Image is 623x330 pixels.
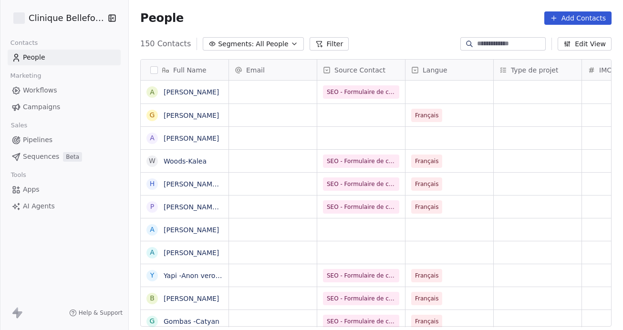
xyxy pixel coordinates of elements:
span: Français [415,271,438,280]
span: Contacts [6,36,42,50]
span: Français [415,111,438,120]
a: [PERSON_NAME] [164,226,219,234]
span: SEO - Formulaire de contact [327,294,395,303]
div: g [150,110,155,120]
a: [PERSON_NAME] [164,112,219,119]
a: Gombas -Catyan [164,318,219,325]
div: Langue [405,60,493,80]
div: A [150,225,155,235]
div: grid [141,81,229,327]
span: Français [415,294,438,303]
div: B [150,293,155,303]
div: Type de projet [494,60,581,80]
div: G [150,316,155,326]
a: Apps [8,182,121,197]
span: Sequences [23,152,59,162]
button: Clinique Bellefontaine [11,10,102,26]
a: Campaigns [8,99,121,115]
span: IMC [599,65,612,75]
span: Sales [7,118,31,133]
div: Email [229,60,317,80]
button: Add Contacts [544,11,612,25]
span: Français [415,202,438,212]
div: Source Contact [317,60,405,80]
div: A [150,247,155,258]
span: Beta [63,152,82,162]
a: [PERSON_NAME] [164,134,219,142]
span: Marketing [6,69,45,83]
a: [PERSON_NAME] [164,249,219,257]
button: Edit View [558,37,612,51]
span: People [140,11,184,25]
span: Help & Support [79,309,123,317]
div: W [149,156,156,166]
span: Segments: [218,39,254,49]
span: SEO - Formulaire de contact [327,202,395,212]
a: Workflows [8,82,121,98]
span: Clinique Bellefontaine [29,12,105,24]
a: [PERSON_NAME]-[PERSON_NAME] [164,180,277,188]
span: Source Contact [334,65,385,75]
a: Woods-Kalea [164,157,207,165]
span: Campaigns [23,102,60,112]
div: Full Name [141,60,228,80]
span: SEO - Formulaire de contact [327,271,395,280]
span: People [23,52,45,62]
a: [PERSON_NAME] [164,295,219,302]
span: Apps [23,185,40,195]
div: H [150,179,155,189]
button: Filter [310,37,349,51]
div: P [150,202,154,212]
span: Pipelines [23,135,52,145]
a: Help & Support [69,309,123,317]
a: SequencesBeta [8,149,121,165]
span: Français [415,317,438,326]
span: SEO - Formulaire de contact [327,317,395,326]
span: Type de projet [511,65,558,75]
span: All People [256,39,288,49]
span: Full Name [173,65,207,75]
a: [PERSON_NAME] [PERSON_NAME]-[PERSON_NAME] [164,203,334,211]
span: Français [415,156,438,166]
a: Pipelines [8,132,121,148]
span: AI Agents [23,201,55,211]
span: Workflows [23,85,57,95]
div: A [150,133,155,143]
span: Email [246,65,265,75]
a: Yapi -Anon veronique [164,272,234,279]
a: [PERSON_NAME] [164,88,219,96]
a: AI Agents [8,198,121,214]
span: SEO - Formulaire de contact [327,156,395,166]
div: A [150,87,155,97]
div: Y [150,270,155,280]
span: SEO - Formulaire de contact [327,87,395,97]
span: Français [415,179,438,189]
span: Tools [7,168,30,182]
a: People [8,50,121,65]
span: Langue [423,65,447,75]
span: SEO - Formulaire de contact [327,179,395,189]
span: 150 Contacts [140,38,191,50]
